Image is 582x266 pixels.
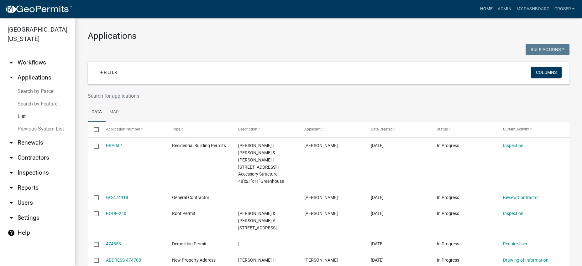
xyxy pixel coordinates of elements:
a: Map [106,102,123,122]
span: Type [172,127,180,131]
a: Drawing of Information [503,258,548,263]
a: My Dashboard [514,3,552,15]
button: Columns [531,67,562,78]
span: New Property Address [172,258,216,263]
datatable-header-cell: Type [166,122,232,137]
a: ADDRESS-474708 [106,258,141,263]
i: arrow_drop_down [8,139,15,146]
i: arrow_drop_down [8,59,15,66]
i: arrow_drop_down [8,199,15,207]
input: Search for applications [88,90,488,102]
span: Michael Milroy | | [238,258,275,263]
span: General Contractor [172,195,209,200]
datatable-header-cell: Date Created [364,122,431,137]
a: Inspection [503,211,523,216]
span: 09/08/2025 [371,143,384,148]
span: Residential Building Permits [172,143,226,148]
span: Application Number [106,127,140,131]
i: arrow_drop_down [8,214,15,222]
datatable-header-cell: Applicant [298,122,364,137]
i: arrow_drop_down [8,169,15,176]
i: help [8,229,15,237]
button: Bulk Actions [526,44,569,55]
span: Current Activity [503,127,529,131]
a: Require User [503,241,527,246]
span: Status [437,127,448,131]
span: 09/06/2025 [371,258,384,263]
span: Kenny Whited [304,143,338,148]
span: Kenny Whited | Kenny & Brenda Whited | 5220 S US 31 PERU, IN 46970 | Accessory Structure | 48'x21... [238,143,284,184]
a: Inspection [503,143,523,148]
a: ROOF-240 [106,211,126,216]
datatable-header-cell: Description [232,122,298,137]
span: Glen wagler [304,211,338,216]
span: In Progress [437,195,459,200]
a: 474858 [106,241,121,246]
span: Michael [304,258,338,263]
span: In Progress [437,241,459,246]
a: Data [88,102,106,122]
span: 09/08/2025 [371,211,384,216]
h3: Applications [88,31,569,41]
span: 09/08/2025 [371,195,384,200]
span: In Progress [437,211,459,216]
datatable-header-cell: Current Activity [497,122,563,137]
span: | [238,241,239,246]
a: + Filter [95,67,122,78]
span: Applicant [304,127,321,131]
i: arrow_drop_up [8,74,15,81]
span: William Burdine [304,195,338,200]
a: Review Contractor [503,195,539,200]
a: RBP-501 [106,143,123,148]
a: Home [477,3,495,15]
span: Roof Permit [172,211,195,216]
span: 09/07/2025 [371,241,384,246]
span: Demolition Permit [172,241,207,246]
span: In Progress [437,143,459,148]
datatable-header-cell: Select [88,122,100,137]
a: GC-474918 [106,195,128,200]
i: arrow_drop_down [8,154,15,161]
span: In Progress [437,258,459,263]
i: arrow_drop_down [8,184,15,192]
span: Description [238,127,257,131]
datatable-header-cell: Status [431,122,497,137]
span: Date Created [371,127,393,131]
span: Hoffman Tony J & Teri A | 5404 S US 31 [238,211,277,230]
datatable-header-cell: Application Number [100,122,166,137]
a: Admin [495,3,514,15]
a: croser [552,3,577,15]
